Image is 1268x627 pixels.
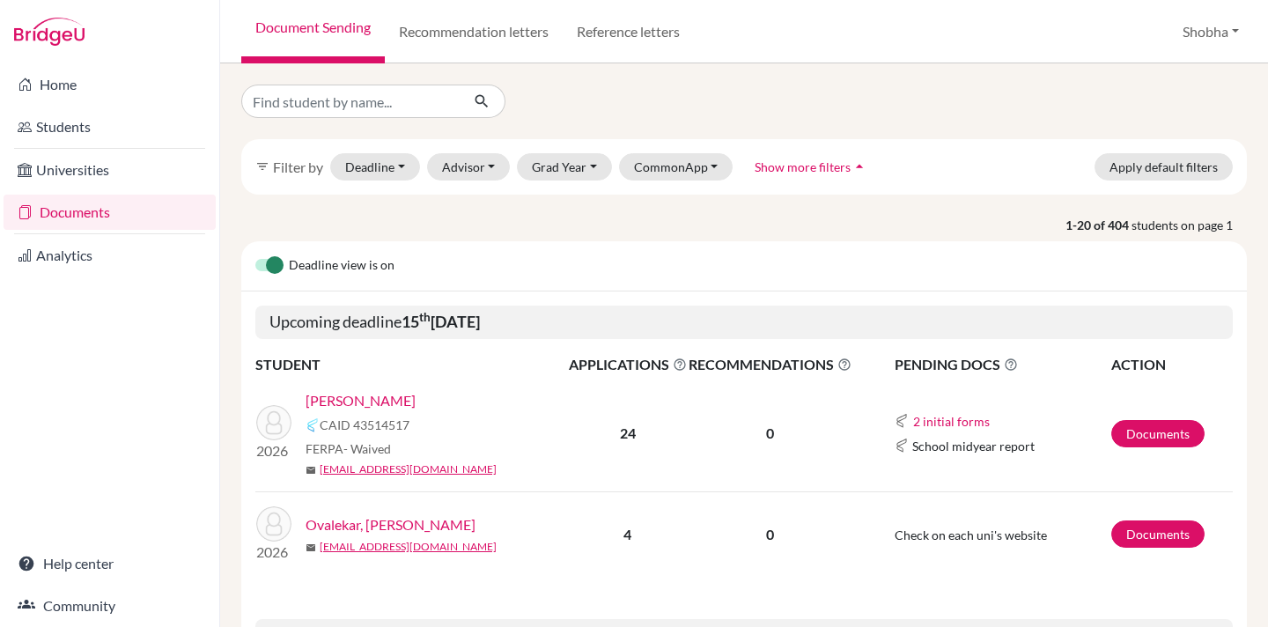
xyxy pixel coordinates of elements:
[289,255,394,277] span: Deadline view is on
[1110,353,1233,376] th: ACTION
[306,542,316,553] span: mail
[256,506,291,542] img: Ovalekar, Adi Jayesh
[569,354,687,375] span: APPLICATIONS
[4,195,216,230] a: Documents
[306,390,416,411] a: [PERSON_NAME]
[755,159,851,174] span: Show more filters
[619,153,734,181] button: CommonApp
[895,354,1109,375] span: PENDING DOCS
[255,159,269,173] i: filter_list
[273,159,323,175] span: Filter by
[14,18,85,46] img: Bridge-U
[1065,216,1132,234] strong: 1-20 of 404
[255,306,1233,339] h5: Upcoming deadline
[4,588,216,623] a: Community
[306,514,475,535] a: Ovalekar, [PERSON_NAME]
[320,461,497,477] a: [EMAIL_ADDRESS][DOMAIN_NAME]
[1111,520,1205,548] a: Documents
[306,418,320,432] img: Common App logo
[330,153,420,181] button: Deadline
[402,312,480,331] b: 15 [DATE]
[912,411,991,432] button: 2 initial forms
[256,440,291,461] p: 2026
[623,526,631,542] b: 4
[740,153,883,181] button: Show more filtersarrow_drop_up
[4,152,216,188] a: Universities
[689,524,851,545] p: 0
[620,424,636,441] b: 24
[343,441,391,456] span: - Waived
[427,153,511,181] button: Advisor
[912,437,1035,455] span: School midyear report
[1111,420,1205,447] a: Documents
[4,67,216,102] a: Home
[4,546,216,581] a: Help center
[4,238,216,273] a: Analytics
[689,423,851,444] p: 0
[851,158,868,175] i: arrow_drop_up
[4,109,216,144] a: Students
[256,405,291,440] img: Kanodia, Nandita
[689,354,851,375] span: RECOMMENDATIONS
[419,310,431,324] sup: th
[306,465,316,476] span: mail
[320,539,497,555] a: [EMAIL_ADDRESS][DOMAIN_NAME]
[895,439,909,453] img: Common App logo
[1132,216,1247,234] span: students on page 1
[241,85,460,118] input: Find student by name...
[256,542,291,563] p: 2026
[1175,15,1247,48] button: Shobha
[517,153,612,181] button: Grad Year
[320,416,409,434] span: CAID 43514517
[255,353,568,376] th: STUDENT
[895,527,1047,542] span: Check on each uni's website
[895,414,909,428] img: Common App logo
[1095,153,1233,181] button: Apply default filters
[306,439,391,458] span: FERPA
